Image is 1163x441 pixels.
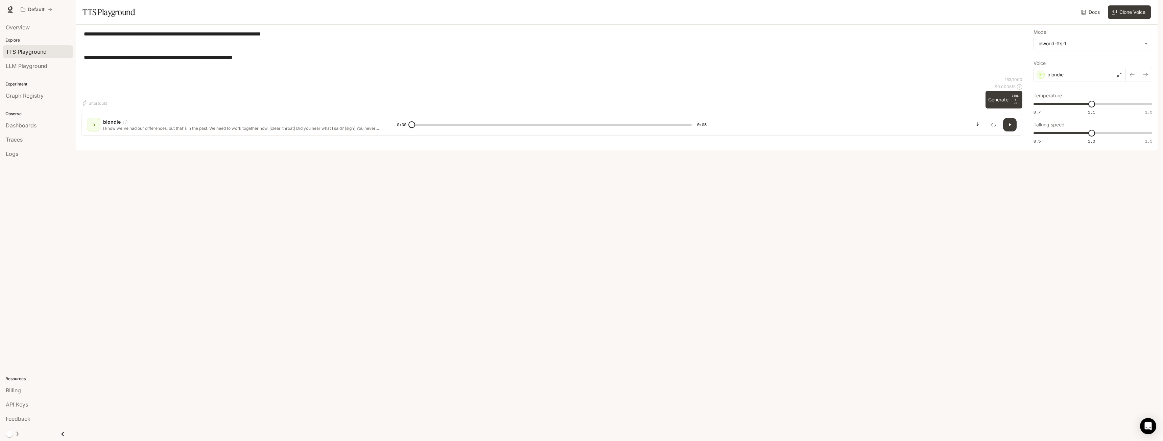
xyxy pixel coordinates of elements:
p: ⏎ [1011,94,1020,106]
span: 0:08 [697,121,707,128]
span: 0.5 [1034,138,1041,144]
span: 1.5 [1145,109,1152,115]
button: Copy Voice ID [121,120,130,124]
p: Model [1034,30,1047,34]
a: Docs [1080,5,1102,19]
button: Clone Voice [1108,5,1151,19]
button: GenerateCTRL +⏎ [986,91,1022,108]
h1: TTS Playground [82,5,135,19]
span: 0:00 [397,121,406,128]
div: Open Intercom Messenger [1140,418,1156,434]
button: All workspaces [18,3,55,16]
p: CTRL + [1011,94,1020,102]
button: Download audio [971,118,984,131]
p: blondie [1047,71,1064,78]
p: Voice [1034,61,1046,66]
span: 1.5 [1145,138,1152,144]
div: inworld-tts-1 [1039,40,1141,47]
p: Talking speed [1034,122,1065,127]
div: D [88,119,99,130]
p: Temperature [1034,93,1062,98]
p: 163 / 1000 [1005,77,1022,82]
button: Inspect [987,118,1000,131]
span: 0.7 [1034,109,1041,115]
p: I know we've had our differences, but that's in the past. We need to work together now. [clear_th... [103,125,381,131]
span: 1.0 [1088,138,1095,144]
p: Default [28,7,45,13]
p: blondie [103,119,121,125]
span: 1.1 [1088,109,1095,115]
button: Shortcuts [81,98,110,108]
div: inworld-tts-1 [1034,37,1152,50]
